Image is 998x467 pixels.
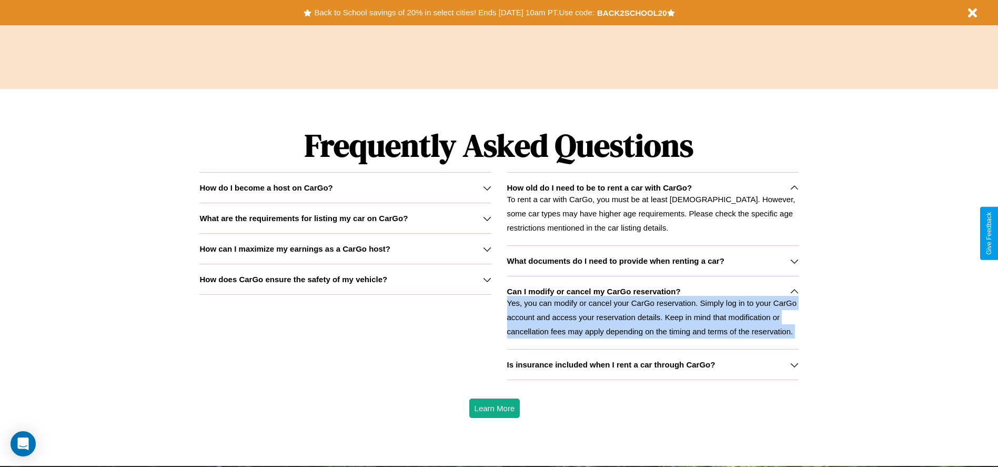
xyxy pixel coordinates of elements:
button: Learn More [469,399,520,418]
p: Yes, you can modify or cancel your CarGo reservation. Simply log in to your CarGo account and acc... [507,296,799,339]
h3: Can I modify or cancel my CarGo reservation? [507,287,681,296]
p: To rent a car with CarGo, you must be at least [DEMOGRAPHIC_DATA]. However, some car types may ha... [507,192,799,235]
h3: How old do I need to be to rent a car with CarGo? [507,183,692,192]
h3: How do I become a host on CarGo? [199,183,332,192]
h3: What are the requirements for listing my car on CarGo? [199,214,408,223]
div: Open Intercom Messenger [11,431,36,456]
h1: Frequently Asked Questions [199,118,798,172]
div: Give Feedback [985,212,993,255]
h3: What documents do I need to provide when renting a car? [507,256,724,265]
button: Back to School savings of 20% in select cities! Ends [DATE] 10am PT.Use code: [311,5,597,20]
h3: How can I maximize my earnings as a CarGo host? [199,244,390,253]
h3: Is insurance included when I rent a car through CarGo? [507,360,715,369]
b: BACK2SCHOOL20 [597,8,667,17]
h3: How does CarGo ensure the safety of my vehicle? [199,275,387,284]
